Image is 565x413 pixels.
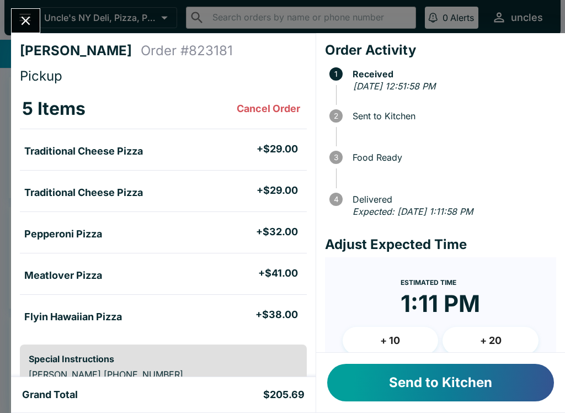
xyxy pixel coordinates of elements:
h5: Grand Total [22,388,78,401]
button: + 10 [343,327,439,354]
h3: 5 Items [22,98,86,120]
time: 1:11 PM [401,289,480,318]
table: orders table [20,89,307,336]
h4: Order Activity [325,42,556,59]
h5: $205.69 [263,388,305,401]
h5: Traditional Cheese Pizza [24,186,143,199]
span: Pickup [20,68,62,84]
h5: + $38.00 [255,308,298,321]
span: Sent to Kitchen [347,111,556,121]
h4: [PERSON_NAME] [20,43,141,59]
text: 3 [334,153,338,162]
h5: Flyin Hawaiian Pizza [24,310,122,324]
text: 1 [334,70,338,78]
button: Close [12,9,40,33]
button: Send to Kitchen [327,364,554,401]
h6: Special Instructions [29,353,298,364]
h5: + $41.00 [258,267,298,280]
span: Delivered [347,194,556,204]
h5: + $29.00 [257,142,298,156]
span: Food Ready [347,152,556,162]
h5: Traditional Cheese Pizza [24,145,143,158]
h5: + $32.00 [256,225,298,239]
h4: Order # 823181 [141,43,233,59]
text: 2 [334,112,338,120]
button: + 20 [443,327,539,354]
em: [DATE] 12:51:58 PM [353,81,435,92]
h5: + $29.00 [257,184,298,197]
h5: Meatlover Pizza [24,269,102,282]
h5: Pepperoni Pizza [24,227,102,241]
text: 4 [333,195,338,204]
p: [PERSON_NAME] [PHONE_NUMBER] [29,369,298,380]
span: Estimated Time [401,278,456,287]
h4: Adjust Expected Time [325,236,556,253]
em: Expected: [DATE] 1:11:58 PM [353,206,473,217]
button: Cancel Order [232,98,305,120]
span: Received [347,69,556,79]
